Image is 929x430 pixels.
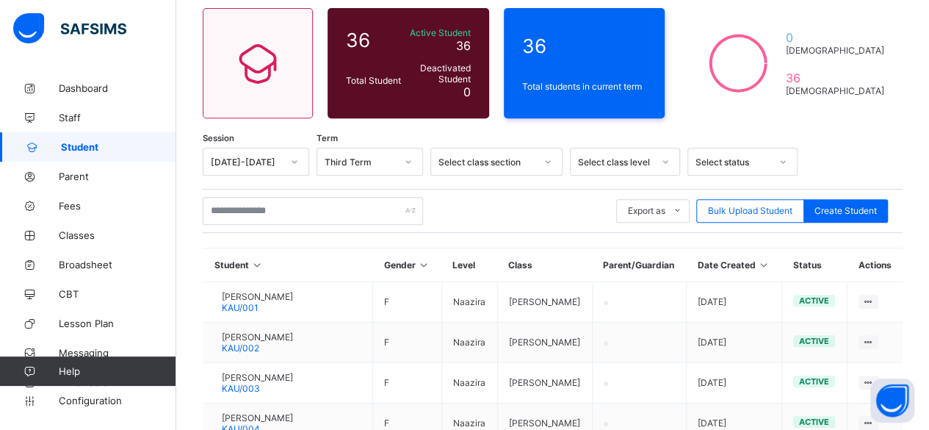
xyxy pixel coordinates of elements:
span: Parent [59,171,176,182]
span: Session [203,133,234,143]
td: [PERSON_NAME] [497,322,592,362]
i: Sort in Ascending Order [251,259,264,270]
span: Bulk Upload Student [708,205,792,216]
div: [DATE]-[DATE] [211,156,282,167]
td: Naazira [441,362,497,403]
span: 0 [786,30,884,45]
span: Create Student [814,205,877,216]
td: Naazira [441,322,497,362]
span: Student [61,141,176,153]
span: Messaging [59,347,176,359]
span: [PERSON_NAME] [222,372,293,383]
span: Dashboard [59,82,176,94]
th: Student [203,248,373,282]
div: Select class section [438,156,535,167]
span: 36 [522,35,647,57]
th: Date Created [686,248,781,282]
span: Active Student [408,27,471,38]
span: [PERSON_NAME] [222,332,293,343]
span: Export as [628,205,665,216]
th: Actions [847,248,903,282]
i: Sort in Ascending Order [757,259,770,270]
td: F [373,282,442,322]
td: [PERSON_NAME] [497,282,592,322]
span: 36 [456,38,471,53]
span: active [799,336,829,346]
span: Classes [59,229,176,241]
i: Sort in Ascending Order [418,259,430,270]
span: active [799,295,829,306]
span: [PERSON_NAME] [222,412,293,423]
div: Select status [695,156,770,167]
td: [DATE] [686,322,781,362]
th: Parent/Guardian [592,248,686,282]
th: Status [781,248,847,282]
span: Total students in current term [522,81,647,92]
span: 36 [786,71,884,85]
span: 36 [346,29,401,51]
div: Total Student [342,71,405,90]
button: Open asap [870,379,914,423]
span: 0 [463,85,471,99]
span: active [799,417,829,427]
span: KAU/003 [222,383,260,394]
span: KAU/001 [222,302,259,313]
div: Third Term [325,156,396,167]
th: Gender [373,248,442,282]
th: Class [497,248,592,282]
span: [PERSON_NAME] [222,291,293,302]
span: Fees [59,200,176,212]
span: Lesson Plan [59,318,176,329]
span: Term [317,133,338,143]
span: [DEMOGRAPHIC_DATA] [786,45,884,56]
span: KAU/002 [222,343,259,354]
span: Broadsheet [59,259,176,270]
td: [DATE] [686,282,781,322]
span: CBT [59,288,176,300]
span: [DEMOGRAPHIC_DATA] [786,85,884,96]
td: [DATE] [686,362,781,403]
span: Help [59,365,176,377]
td: Naazira [441,282,497,322]
td: [PERSON_NAME] [497,362,592,403]
div: Select class level [578,156,653,167]
td: F [373,322,442,362]
th: Level [441,248,497,282]
td: F [373,362,442,403]
img: safsims [13,13,126,44]
span: Staff [59,112,176,123]
span: active [799,376,829,387]
span: Configuration [59,395,176,406]
span: Deactivated Student [408,62,471,85]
